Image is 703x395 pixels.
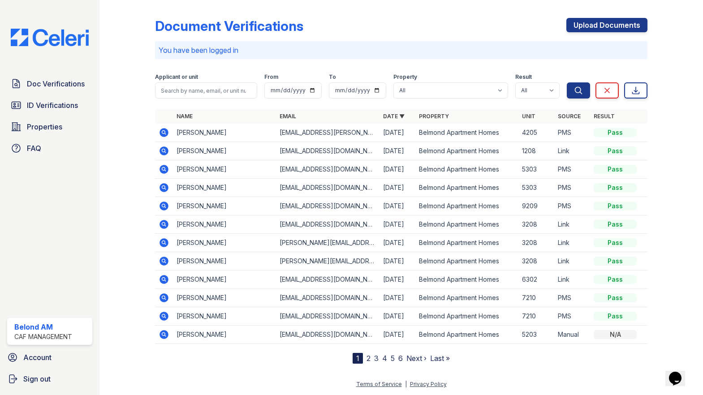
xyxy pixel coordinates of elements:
[518,270,554,289] td: 6302
[558,113,581,120] a: Source
[594,238,637,247] div: Pass
[554,307,590,326] td: PMS
[522,113,535,120] a: Unit
[356,381,402,387] a: Terms of Service
[173,197,276,215] td: [PERSON_NAME]
[380,270,415,289] td: [DATE]
[554,252,590,270] td: Link
[7,118,92,136] a: Properties
[353,353,363,364] div: 1
[276,197,380,215] td: [EMAIL_ADDRESS][DOMAIN_NAME]
[380,179,415,197] td: [DATE]
[380,234,415,252] td: [DATE]
[276,289,380,307] td: [EMAIL_ADDRESS][DOMAIN_NAME]
[554,289,590,307] td: PMS
[406,354,427,363] a: Next ›
[7,75,92,93] a: Doc Verifications
[173,252,276,270] td: [PERSON_NAME]
[177,113,193,120] a: Name
[380,326,415,344] td: [DATE]
[276,252,380,270] td: [PERSON_NAME][EMAIL_ADDRESS][PERSON_NAME][DOMAIN_NAME]
[594,220,637,229] div: Pass
[518,289,554,307] td: 7210
[173,307,276,326] td: [PERSON_NAME]
[594,293,637,302] div: Pass
[518,215,554,234] td: 3208
[594,128,637,137] div: Pass
[594,312,637,321] div: Pass
[566,18,647,32] a: Upload Documents
[594,183,637,192] div: Pass
[173,124,276,142] td: [PERSON_NAME]
[415,252,519,270] td: Belmond Apartment Homes
[380,142,415,160] td: [DATE]
[518,307,554,326] td: 7210
[554,215,590,234] td: Link
[380,289,415,307] td: [DATE]
[173,326,276,344] td: [PERSON_NAME]
[329,73,336,81] label: To
[594,257,637,266] div: Pass
[415,142,519,160] td: Belmond Apartment Homes
[155,82,258,99] input: Search by name, email, or unit number
[380,124,415,142] td: [DATE]
[27,121,62,132] span: Properties
[159,45,644,56] p: You have been logged in
[393,73,417,81] label: Property
[554,197,590,215] td: PMS
[27,143,41,154] span: FAQ
[594,330,637,339] div: N/A
[367,354,371,363] a: 2
[518,160,554,179] td: 5303
[415,124,519,142] td: Belmond Apartment Homes
[518,252,554,270] td: 3208
[264,73,278,81] label: From
[276,215,380,234] td: [EMAIL_ADDRESS][DOMAIN_NAME]
[518,124,554,142] td: 4205
[374,354,379,363] a: 3
[155,73,198,81] label: Applicant or unit
[518,234,554,252] td: 3208
[415,215,519,234] td: Belmond Apartment Homes
[415,270,519,289] td: Belmond Apartment Homes
[419,113,449,120] a: Property
[554,326,590,344] td: Manual
[415,234,519,252] td: Belmond Apartment Homes
[27,78,85,89] span: Doc Verifications
[415,289,519,307] td: Belmond Apartment Homes
[380,215,415,234] td: [DATE]
[280,113,296,120] a: Email
[410,381,447,387] a: Privacy Policy
[518,142,554,160] td: 1208
[415,179,519,197] td: Belmond Apartment Homes
[554,234,590,252] td: Link
[4,29,96,46] img: CE_Logo_Blue-a8612792a0a2168367f1c8372b55b34899dd931a85d93a1a3d3e32e68fde9ad4.png
[380,197,415,215] td: [DATE]
[398,354,403,363] a: 6
[27,100,78,111] span: ID Verifications
[7,139,92,157] a: FAQ
[173,234,276,252] td: [PERSON_NAME]
[665,359,694,386] iframe: chat widget
[518,326,554,344] td: 5203
[173,270,276,289] td: [PERSON_NAME]
[173,289,276,307] td: [PERSON_NAME]
[380,160,415,179] td: [DATE]
[554,270,590,289] td: Link
[594,202,637,210] div: Pass
[554,124,590,142] td: PMS
[276,326,380,344] td: [EMAIL_ADDRESS][DOMAIN_NAME]
[276,160,380,179] td: [EMAIL_ADDRESS][DOMAIN_NAME]
[415,197,519,215] td: Belmond Apartment Homes
[173,179,276,197] td: [PERSON_NAME]
[382,354,387,363] a: 4
[173,142,276,160] td: [PERSON_NAME]
[383,113,405,120] a: Date ▼
[391,354,395,363] a: 5
[14,322,72,332] div: Belond AM
[173,160,276,179] td: [PERSON_NAME]
[518,197,554,215] td: 9209
[4,370,96,388] a: Sign out
[173,215,276,234] td: [PERSON_NAME]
